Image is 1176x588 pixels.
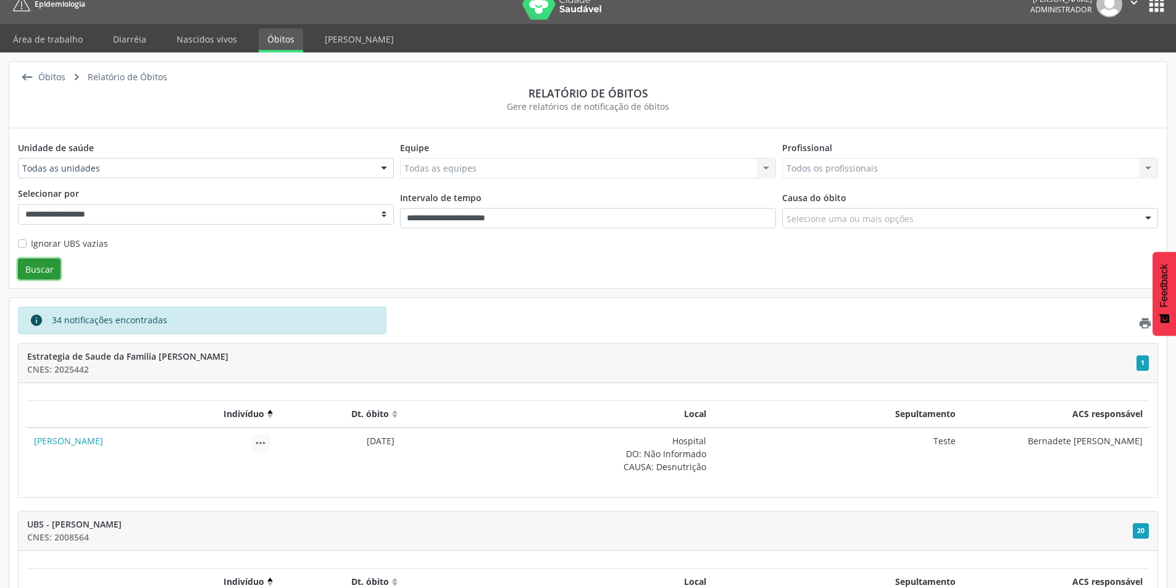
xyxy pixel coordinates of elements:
[168,28,246,50] a: Nascidos vivos
[22,162,369,175] span: Todas as unidades
[407,434,706,447] div: Hospital
[719,575,956,588] div: Sepultamento
[18,187,394,204] legend: Selecionar por
[719,407,956,420] div: Sepultamento
[1133,523,1149,539] span: Notificações
[34,575,265,588] div: Indivíduo
[4,28,91,50] a: Área de trabalho
[969,575,1143,588] div: ACS responsável
[1153,252,1176,336] button: Feedback - Mostrar pesquisa
[1136,355,1149,371] span: Notificações
[400,187,482,208] label: Intervalo de tempo
[18,86,1158,100] div: Relatório de óbitos
[1159,264,1170,307] span: Feedback
[283,575,389,588] div: Dt. óbito
[18,100,1158,113] div: Gere relatórios de notificação de óbitos
[30,313,43,327] i: info
[1138,317,1152,330] i: Imprimir
[712,428,962,480] td: Teste
[400,137,429,158] label: Equipe
[36,68,67,86] div: Óbitos
[782,187,846,208] label: Causa do óbito
[407,460,706,473] div: CAUSA: Desnutrição
[407,575,706,588] div: Local
[27,531,1133,544] div: CNES: 2008564
[254,436,267,450] i: 
[67,68,85,86] i: 
[34,435,103,447] a: [PERSON_NAME]
[407,407,706,420] div: Local
[407,447,706,460] div: DO: Não Informado
[18,68,67,86] a:  Óbitos
[18,68,36,86] i: 
[104,28,155,50] a: Diarréia
[1138,317,1152,333] a: 
[1030,4,1092,15] span: Administrador
[969,407,1143,420] div: ACS responsável
[52,313,167,327] div: 34 notificações encontradas
[31,237,108,250] label: Ignorar UBS vazias
[316,28,402,50] a: [PERSON_NAME]
[27,518,1133,531] div: UBS - [PERSON_NAME]
[259,28,303,52] a: Óbitos
[782,137,832,158] label: Profissional
[27,350,1136,363] div: Estrategia de Saude da Familia [PERSON_NAME]
[67,68,169,86] a:  Relatório de Óbitos
[34,407,265,420] div: Indivíduo
[962,428,1149,480] td: Bernadete [PERSON_NAME]
[18,259,60,280] button: Buscar
[27,363,1136,376] div: CNES: 2025442
[18,137,94,158] label: Unidade de saúde
[277,428,401,480] td: [DATE]
[283,407,389,420] div: Dt. óbito
[786,212,914,225] span: Selecione uma ou mais opções
[85,68,169,86] div: Relatório de Óbitos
